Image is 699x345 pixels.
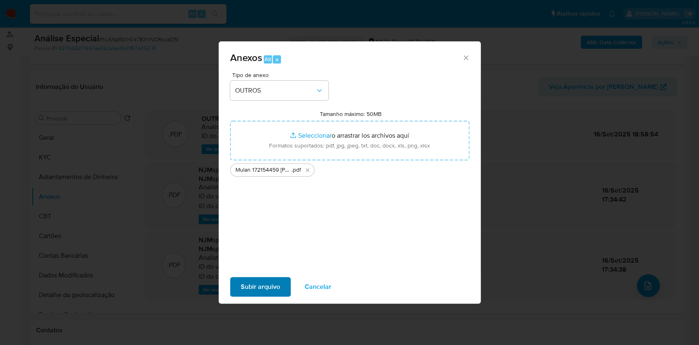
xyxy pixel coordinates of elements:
[235,166,292,174] span: Mulan 172154459 [PERSON_NAME] [PERSON_NAME] _2025_09_12_09_49_46
[305,278,331,296] span: Cancelar
[230,277,291,297] button: Subir arquivo
[276,55,278,63] span: a
[241,278,280,296] span: Subir arquivo
[292,166,301,174] span: .pdf
[230,50,262,65] span: Anexos
[230,81,328,100] button: OUTROS
[232,72,330,78] span: Tipo de anexo
[235,86,315,95] span: OUTROS
[265,55,271,63] span: Alt
[294,277,342,297] button: Cancelar
[230,160,469,177] ul: Archivos seleccionados
[320,110,382,118] label: Tamanho máximo: 50MB
[462,54,469,61] button: Cerrar
[303,165,312,175] button: Eliminar Mulan 172154459 Celio Marinho Cruz _2025_09_12_09_49_46.pdf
